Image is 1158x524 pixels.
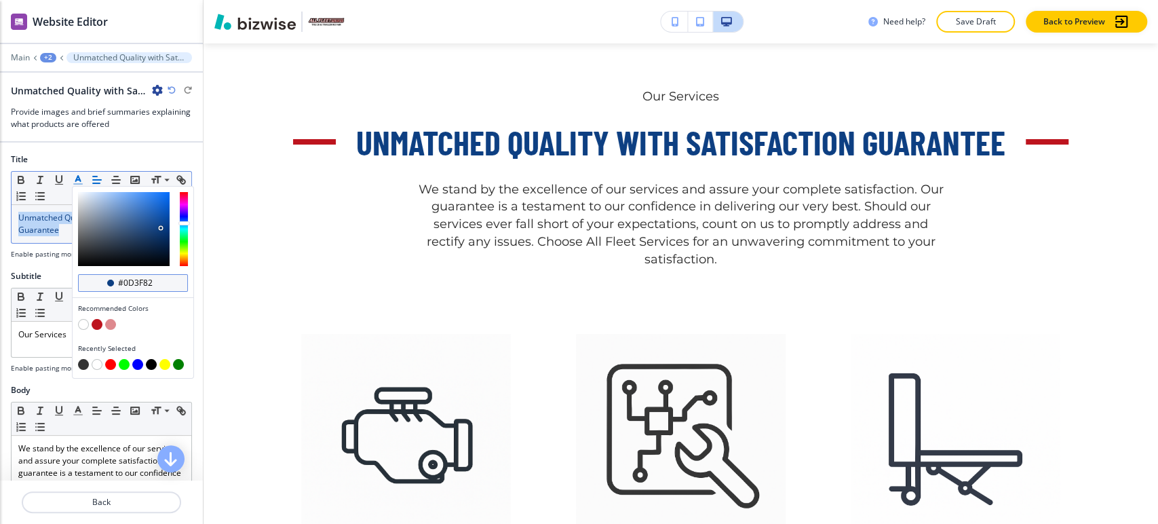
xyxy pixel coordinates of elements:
[642,88,719,106] p: Our Services
[1043,16,1105,28] p: Back to Preview
[11,14,27,30] img: editor icon
[33,14,108,30] h2: Website Editor
[883,16,925,28] h3: Need help?
[11,384,30,396] h2: Body
[308,17,345,27] img: Your Logo
[69,172,88,188] button: Recommended ColorsRecently Selected
[11,363,132,373] h4: Enable pasting more styles (dev only)
[417,181,946,269] p: We stand by the excellence of our services and assure your complete satisfaction. Our guarantee i...
[356,121,1005,162] span: Unmatched Quality with Satisfaction Guarantee
[23,496,180,508] p: Back
[214,14,296,30] img: Bizwise Logo
[11,53,30,62] button: Main
[18,212,157,236] span: Unmatched Quality with Satisfaction Guarantee
[11,106,192,130] h3: Provide images and brief summaries explaining what products are offered
[11,153,28,166] h2: Title
[954,16,997,28] p: Save Draft
[78,303,188,314] h4: Recommended Colors
[1026,11,1147,33] button: Back to Preview
[936,11,1015,33] button: Save Draft
[11,249,132,259] h4: Enable pasting more styles (dev only)
[11,270,41,282] h2: Subtitle
[11,83,147,98] h2: Unmatched Quality with Satisfaction Guarantee
[22,491,181,513] button: Back
[73,53,185,62] p: Unmatched Quality with Satisfaction Guarantee
[40,53,56,62] button: +2
[18,329,185,341] p: Our Services
[66,52,192,63] button: Unmatched Quality with Satisfaction Guarantee
[78,343,188,354] h4: Recently Selected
